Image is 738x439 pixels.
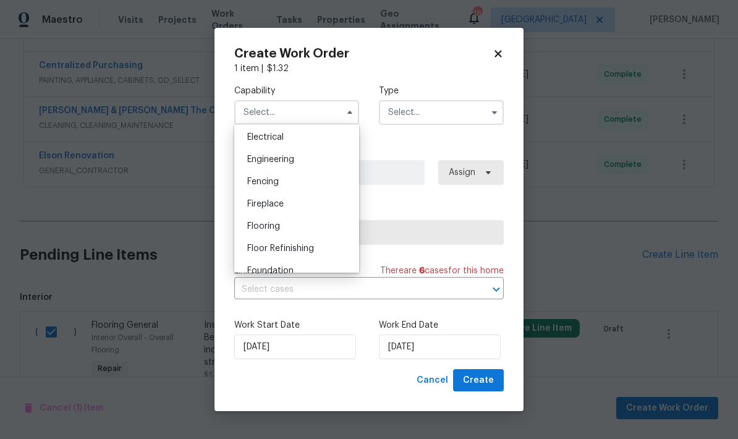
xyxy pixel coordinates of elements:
span: Fencing [247,177,279,186]
input: M/D/YYYY [234,335,356,359]
input: M/D/YYYY [379,335,501,359]
input: Select cases [234,280,469,299]
label: Work Start Date [234,319,359,331]
h2: Create Work Order [234,48,493,60]
label: Trade Partner [234,205,504,217]
button: Cancel [412,369,453,392]
button: Show options [487,105,502,120]
span: Electrical [247,133,284,142]
span: Foundation [247,266,294,275]
span: $ 1.32 [267,64,289,73]
span: Cancel [417,373,448,388]
span: Engineering [247,155,294,164]
button: Hide options [342,105,357,120]
label: Work End Date [379,319,504,331]
label: Capability [234,85,359,97]
span: Create [463,373,494,388]
span: Select trade partner [245,226,493,239]
span: Flooring [247,222,280,231]
label: Type [379,85,504,97]
span: 6 [419,266,425,275]
label: Work Order Manager [234,145,504,157]
span: Fireplace [247,200,284,208]
button: Create [453,369,504,392]
input: Select... [379,100,504,125]
div: 1 item | [234,62,504,75]
input: Select... [234,100,359,125]
button: Open [488,281,505,298]
span: Floor Refinishing [247,244,314,253]
span: Assign [449,166,475,179]
span: There are case s for this home [380,265,504,277]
